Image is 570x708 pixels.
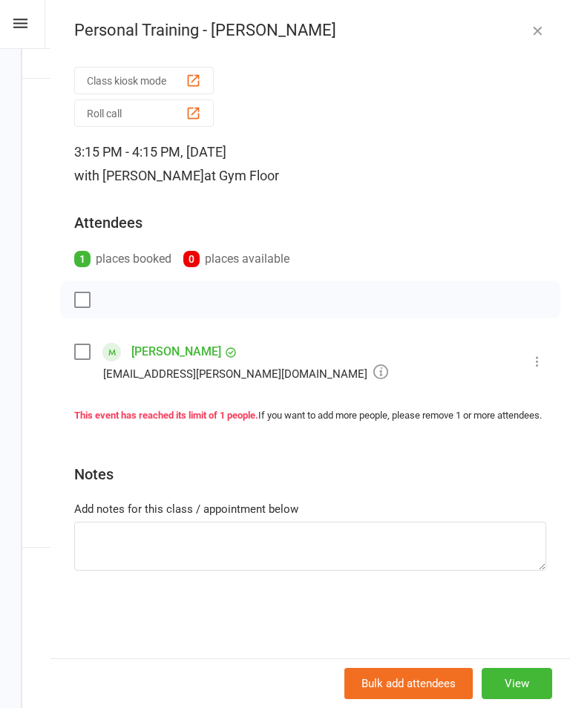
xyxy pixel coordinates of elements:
div: If you want to add more people, please remove 1 or more attendees. [74,408,546,424]
button: Class kiosk mode [74,67,214,94]
div: Notes [74,464,114,485]
div: Personal Training - [PERSON_NAME] [50,21,570,40]
div: 3:15 PM - 4:15 PM, [DATE] [74,140,546,188]
span: at Gym Floor [204,168,279,183]
strong: This event has reached its limit of 1 people. [74,410,258,421]
button: Roll call [74,99,214,127]
div: Add notes for this class / appointment below [74,500,546,518]
span: with [PERSON_NAME] [74,168,204,183]
div: 0 [183,251,200,267]
button: Bulk add attendees [344,668,473,699]
div: [EMAIL_ADDRESS][PERSON_NAME][DOMAIN_NAME] [103,364,388,383]
div: Attendees [74,212,142,233]
div: 1 [74,251,91,267]
div: places booked [74,249,171,269]
button: View [482,668,552,699]
a: [PERSON_NAME] [131,340,221,364]
div: places available [183,249,289,269]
